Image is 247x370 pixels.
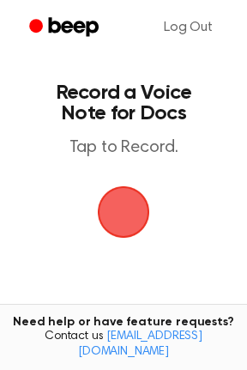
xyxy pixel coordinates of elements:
[98,186,149,238] img: Beep Logo
[78,331,202,358] a: [EMAIL_ADDRESS][DOMAIN_NAME]
[10,330,237,360] span: Contact us
[17,11,114,45] a: Beep
[31,82,216,124] h1: Record a Voice Note for Docs
[147,7,230,48] a: Log Out
[31,137,216,159] p: Tap to Record.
